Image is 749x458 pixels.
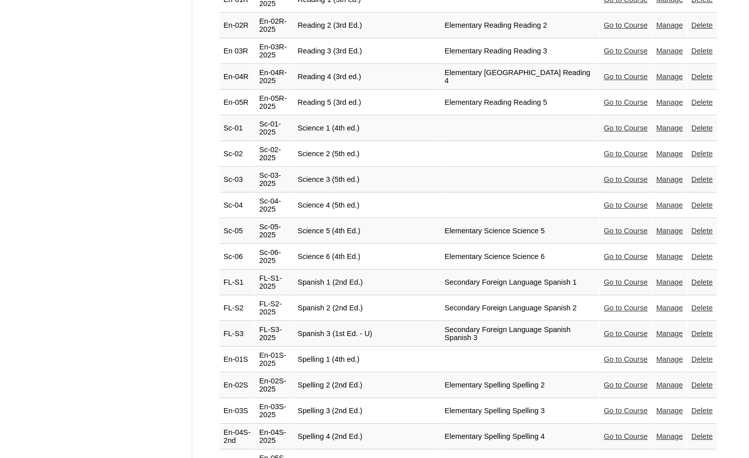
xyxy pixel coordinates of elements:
[656,381,683,389] a: Manage
[604,227,647,235] a: Go to Course
[255,424,293,449] td: En-04S-2025
[293,321,440,347] td: Spanish 3 (1st Ed. - U)
[255,399,293,424] td: En-03S-2025
[656,432,683,440] a: Manage
[692,407,713,415] a: Delete
[255,193,293,218] td: Sc-04-2025
[656,330,683,338] a: Manage
[692,381,713,389] a: Delete
[692,175,713,183] a: Delete
[604,124,647,132] a: Go to Course
[692,47,713,55] a: Delete
[293,13,440,38] td: Reading 2 (3rd Ed.)
[656,278,683,286] a: Manage
[692,330,713,338] a: Delete
[692,304,713,312] a: Delete
[219,13,255,38] td: En-02R
[255,90,293,115] td: En-05R-2025
[604,201,647,209] a: Go to Course
[440,399,599,424] td: Elementary Spelling Spelling 3
[255,142,293,167] td: Sc-02-2025
[293,373,440,398] td: Spelling 2 (2nd Ed.)
[604,73,647,81] a: Go to Course
[656,124,683,132] a: Manage
[440,270,599,295] td: Secondary Foreign Language Spanish 1
[293,347,440,372] td: Spelling 1 (4th ed.)
[293,399,440,424] td: Spelling 3 (2nd Ed.)
[604,304,647,312] a: Go to Course
[293,142,440,167] td: Science 2 (5th ed.)
[255,296,293,321] td: FL-S2-2025
[692,21,713,29] a: Delete
[293,116,440,141] td: Science 1 (4th ed.)
[255,244,293,270] td: Sc-06-2025
[219,167,255,192] td: Sc-03
[219,373,255,398] td: En-02S
[656,175,683,183] a: Manage
[440,90,599,115] td: Elementary Reading Reading 5
[656,227,683,235] a: Manage
[219,296,255,321] td: FL-S2
[219,219,255,244] td: Sc-05
[219,64,255,90] td: En-04R
[219,270,255,295] td: FL-S1
[255,219,293,244] td: Sc-05-2025
[656,150,683,158] a: Manage
[293,64,440,90] td: Reading 4 (3rd ed.)
[440,296,599,321] td: Secondary Foreign Language Spanish 2
[604,278,647,286] a: Go to Course
[656,252,683,260] a: Manage
[692,73,713,81] a: Delete
[440,219,599,244] td: Elementary Science Science 5
[440,13,599,38] td: Elementary Reading Reading 2
[692,201,713,209] a: Delete
[440,321,599,347] td: Secondary Foreign Language Spanish Spanish 3
[440,424,599,449] td: Elementary Spelling Spelling 4
[219,142,255,167] td: Sc-02
[219,116,255,141] td: Sc-01
[604,330,647,338] a: Go to Course
[692,432,713,440] a: Delete
[692,150,713,158] a: Delete
[440,373,599,398] td: Elementary Spelling Spelling 2
[604,432,647,440] a: Go to Course
[656,407,683,415] a: Manage
[440,64,599,90] td: Elementary [GEOGRAPHIC_DATA] Reading 4
[656,355,683,363] a: Manage
[293,296,440,321] td: Spanish 2 (2nd Ed.)
[604,21,647,29] a: Go to Course
[255,321,293,347] td: FL-S3-2025
[255,270,293,295] td: FL-S1-2025
[293,167,440,192] td: Science 3 (5th ed.)
[293,219,440,244] td: Science 5 (4th Ed.)
[656,201,683,209] a: Manage
[255,347,293,372] td: En-01S-2025
[656,304,683,312] a: Manage
[692,124,713,132] a: Delete
[604,47,647,55] a: Go to Course
[604,355,647,363] a: Go to Course
[293,193,440,218] td: Science 4 (5th ed.)
[219,347,255,372] td: En-01S
[604,98,647,106] a: Go to Course
[219,90,255,115] td: En-05R
[692,227,713,235] a: Delete
[219,39,255,64] td: En 03R
[293,244,440,270] td: Science 6 (4th Ed.)
[255,373,293,398] td: En-02S-2025
[692,355,713,363] a: Delete
[656,21,683,29] a: Manage
[255,167,293,192] td: Sc-03-2025
[255,39,293,64] td: En-03R-2025
[656,47,683,55] a: Manage
[440,39,599,64] td: Elementary Reading Reading 3
[219,193,255,218] td: Sc-04
[440,244,599,270] td: Elementary Science Science 6
[293,424,440,449] td: Spelling 4 (2nd Ed.)
[255,64,293,90] td: En-04R-2025
[604,150,647,158] a: Go to Course
[219,424,255,449] td: En-04S-2nd
[604,407,647,415] a: Go to Course
[219,399,255,424] td: En-03S
[255,13,293,38] td: En-02R-2025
